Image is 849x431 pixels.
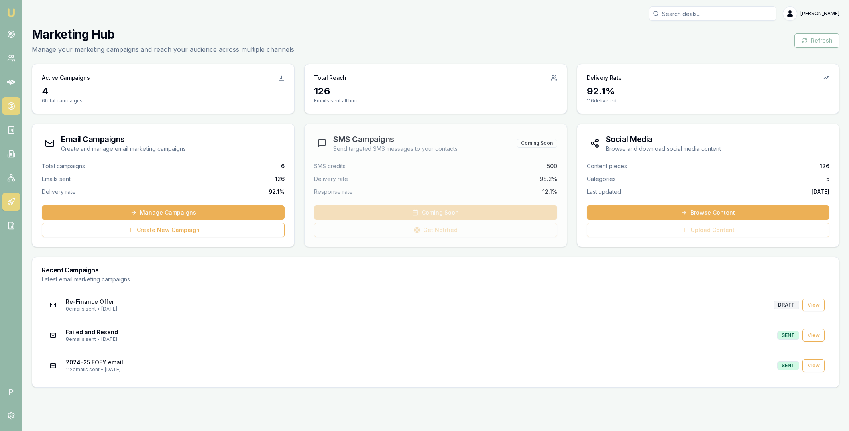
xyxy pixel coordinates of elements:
p: Failed and Resend [66,328,771,336]
h3: Active Campaigns [42,74,90,82]
span: 126 [275,175,285,183]
p: 2024-25 EOFY email [66,358,771,366]
h1: Marketing Hub [32,27,294,41]
span: [PERSON_NAME] [800,10,839,17]
div: 126 [314,85,557,98]
span: Last updated [587,188,621,196]
span: [DATE] [812,188,829,196]
h3: Delivery Rate [587,74,622,82]
h3: Total Reach [314,74,346,82]
span: 5 [826,175,829,183]
span: 500 [547,162,557,170]
a: Browse Content [587,205,829,220]
h3: Email Campaigns [61,134,186,145]
p: 0 emails sent • [DATE] [66,306,767,312]
div: 4 [42,85,285,98]
input: Search deals [649,6,776,21]
span: 6 [281,162,285,170]
span: Delivery rate [314,175,348,183]
div: DRAFT [774,301,799,309]
p: 112 emails sent • [DATE] [66,366,771,373]
span: Total campaigns [42,162,85,170]
p: Latest email marketing campaigns [42,276,829,283]
p: 6 total campaigns [42,98,285,104]
img: emu-icon-u.png [6,8,16,18]
p: Manage your marketing campaigns and reach your audience across multiple channels [32,45,294,54]
p: Create and manage email marketing campaigns [61,145,186,153]
a: Manage Campaigns [42,205,285,220]
span: 92.1 % [269,188,285,196]
p: Send targeted SMS messages to your contacts [333,145,458,153]
a: Create New Campaign [42,223,285,237]
a: View [802,299,825,311]
a: View [802,329,825,342]
p: Emails sent all time [314,98,557,104]
p: Re-Finance Offer [66,298,767,306]
span: 126 [820,162,829,170]
span: SMS credits [314,162,346,170]
h3: Recent Campaigns [42,267,829,273]
p: 116 delivered [587,98,829,104]
span: Emails sent [42,175,71,183]
span: Content pieces [587,162,627,170]
span: Response rate [314,188,353,196]
span: Categories [587,175,616,183]
div: SENT [777,331,799,340]
a: View [802,359,825,372]
span: P [2,383,20,401]
span: 12.1% [542,188,557,196]
div: SENT [777,361,799,370]
p: Browse and download social media content [606,145,721,153]
button: Refresh [794,33,839,48]
div: 92.1 % [587,85,829,98]
h3: Social Media [606,134,721,145]
p: 8 emails sent • [DATE] [66,336,771,342]
span: Delivery rate [42,188,76,196]
div: Coming Soon [517,139,557,148]
span: 98.2% [540,175,557,183]
h3: SMS Campaigns [333,134,458,145]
